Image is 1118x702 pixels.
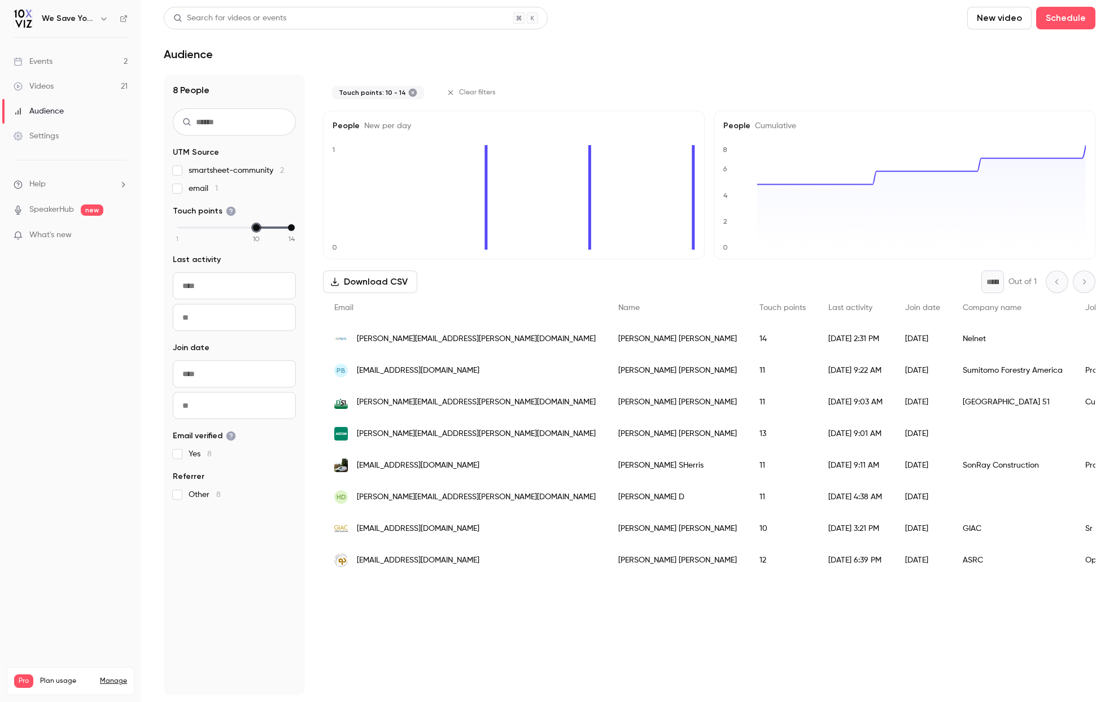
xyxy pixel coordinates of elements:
[894,544,951,576] div: [DATE]
[748,513,817,544] div: 10
[951,450,1074,481] div: SonRay Construction
[14,130,59,142] div: Settings
[14,81,54,92] div: Videos
[607,323,748,355] div: [PERSON_NAME] [PERSON_NAME]
[332,243,337,251] text: 0
[459,88,496,97] span: Clear filters
[339,88,406,97] span: Touch points: 10 - 14
[894,513,951,544] div: [DATE]
[253,234,260,244] span: 10
[748,544,817,576] div: 12
[173,360,296,387] input: From
[29,204,74,216] a: SpeakerHub
[14,106,64,117] div: Audience
[333,120,695,132] h5: People
[189,489,221,500] span: Other
[29,229,72,241] span: What's new
[337,492,346,502] span: HD
[748,323,817,355] div: 14
[173,147,219,158] span: UTM Source
[280,167,284,175] span: 2
[723,191,728,199] text: 4
[817,323,894,355] div: [DATE] 2:31 PM
[607,544,748,576] div: [PERSON_NAME] [PERSON_NAME]
[40,677,93,686] span: Plan usage
[360,122,411,130] span: New per day
[1036,7,1095,29] button: Schedule
[14,178,128,190] li: help-dropdown-opener
[357,523,479,535] span: [EMAIL_ADDRESS][DOMAIN_NAME]
[114,230,128,241] iframe: Noticeable Trigger
[951,323,1074,355] div: Nelnet
[334,459,348,472] img: sonrayconstruction.com
[334,427,348,441] img: aecom.com
[357,491,596,503] span: [PERSON_NAME][EMAIL_ADDRESS][PERSON_NAME][DOMAIN_NAME]
[173,392,296,419] input: To
[607,386,748,418] div: [PERSON_NAME] [PERSON_NAME]
[173,304,296,331] input: To
[42,13,95,24] h6: We Save You Time!
[723,243,728,251] text: 0
[253,224,260,231] div: min
[100,677,127,686] a: Manage
[173,12,286,24] div: Search for videos or events
[334,395,348,409] img: d51schools.org
[723,146,727,154] text: 8
[323,271,417,293] button: Download CSV
[216,491,221,499] span: 8
[1008,276,1037,287] p: Out of 1
[894,355,951,386] div: [DATE]
[963,304,1021,312] span: Company name
[951,513,1074,544] div: GIAC
[951,544,1074,576] div: ASRC
[894,418,951,450] div: [DATE]
[723,217,727,225] text: 2
[759,304,806,312] span: Touch points
[442,84,503,102] button: Clear filters
[607,418,748,450] div: [PERSON_NAME] [PERSON_NAME]
[723,120,1086,132] h5: People
[173,84,296,97] h1: 8 People
[176,234,178,244] span: 1
[967,7,1032,29] button: New video
[894,481,951,513] div: [DATE]
[215,185,218,193] span: 1
[894,386,951,418] div: [DATE]
[334,304,353,312] span: Email
[164,47,213,61] h1: Audience
[748,481,817,513] div: 11
[357,396,596,408] span: [PERSON_NAME][EMAIL_ADDRESS][PERSON_NAME][DOMAIN_NAME]
[905,304,940,312] span: Join date
[618,304,640,312] span: Name
[289,234,295,244] span: 14
[817,355,894,386] div: [DATE] 9:22 AM
[173,254,221,265] span: Last activity
[817,513,894,544] div: [DATE] 3:21 PM
[750,122,796,130] span: Cumulative
[81,204,103,216] span: new
[817,450,894,481] div: [DATE] 9:11 AM
[607,450,748,481] div: [PERSON_NAME] SHerris
[337,365,346,376] span: PB
[332,146,335,154] text: 1
[817,544,894,576] div: [DATE] 6:39 PM
[14,674,33,688] span: Pro
[207,450,212,458] span: 8
[173,272,296,299] input: From
[173,471,204,482] span: Referrer
[357,555,479,566] span: [EMAIL_ADDRESS][DOMAIN_NAME]
[189,165,284,176] span: smartsheet-community
[607,355,748,386] div: [PERSON_NAME] [PERSON_NAME]
[334,522,348,535] img: giac.org
[189,183,218,194] span: email
[334,553,348,567] img: asrcenergy.com
[357,428,596,440] span: [PERSON_NAME][EMAIL_ADDRESS][PERSON_NAME][DOMAIN_NAME]
[817,386,894,418] div: [DATE] 9:03 AM
[607,513,748,544] div: [PERSON_NAME] [PERSON_NAME]
[288,224,295,231] div: max
[748,418,817,450] div: 13
[357,460,479,472] span: [EMAIL_ADDRESS][DOMAIN_NAME]
[29,178,46,190] span: Help
[748,386,817,418] div: 11
[173,430,236,442] span: Email verified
